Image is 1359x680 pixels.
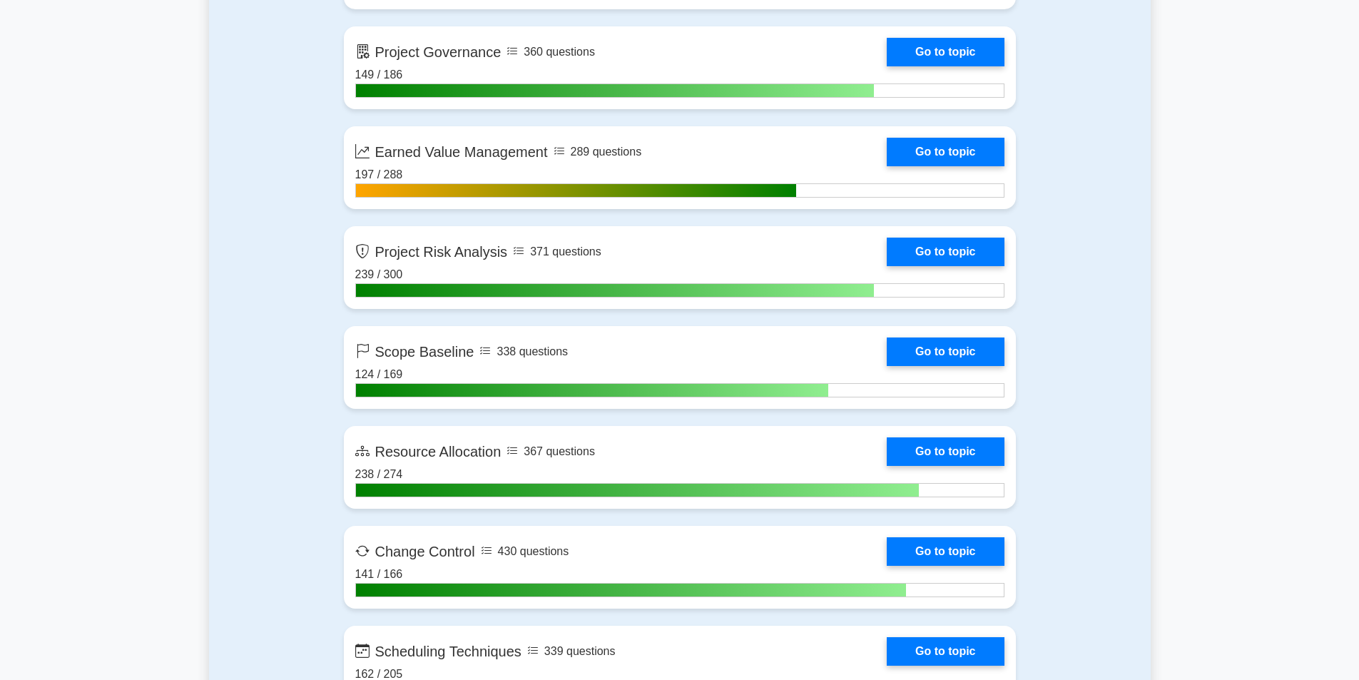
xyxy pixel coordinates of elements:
a: Go to topic [887,38,1004,66]
a: Go to topic [887,338,1004,366]
a: Go to topic [887,138,1004,166]
a: Go to topic [887,637,1004,666]
a: Go to topic [887,238,1004,266]
a: Go to topic [887,537,1004,566]
a: Go to topic [887,437,1004,466]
